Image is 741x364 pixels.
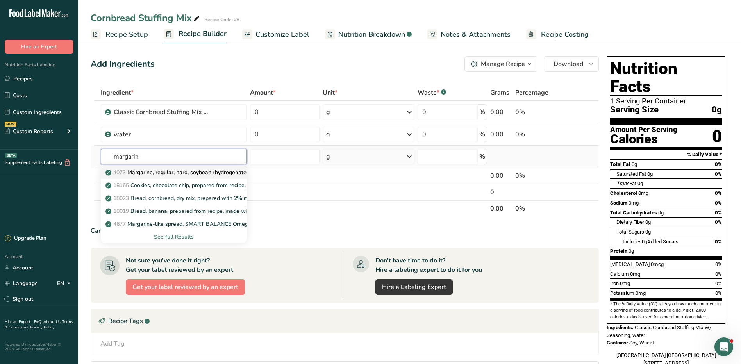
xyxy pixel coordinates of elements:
[715,290,722,296] span: 0%
[326,107,330,117] div: g
[490,187,512,197] div: 0
[712,126,722,147] div: 0
[441,29,511,40] span: Notes & Attachments
[101,218,247,230] a: 4677Margarine-like spread, SMART BALANCE Omega Plus Spread (with plant sterols & [MEDICAL_DATA])
[610,134,677,145] div: Calories
[114,107,211,117] div: Classic Cornbread Stuffing Mix W/ Seasoning
[616,180,636,186] span: Fat
[113,169,126,176] span: 4073
[325,26,412,43] a: Nutrition Breakdown
[5,122,16,127] div: NEW
[610,248,627,254] span: Protein
[715,271,722,277] span: 0%
[113,207,129,215] span: 18019
[101,192,247,205] a: 18023Bread, cornbread, dry mix, prepared with 2% milk, 80% margarine, and eggs
[616,180,629,186] i: Trans
[481,59,525,69] div: Manage Recipe
[515,107,562,117] div: 0%
[610,261,650,267] span: [MEDICAL_DATA]
[101,205,247,218] a: 18019Bread, banana, prepared from recipe, made with margarine
[113,182,129,189] span: 18165
[714,337,733,356] iframe: Intercom live chat
[5,319,32,325] a: Hire an Expert .
[5,235,46,243] div: Upgrade Plan
[637,180,643,186] span: 0g
[629,248,634,254] span: 0g
[113,194,129,202] span: 18023
[107,233,241,241] div: See full Results
[645,219,651,225] span: 0g
[375,279,453,295] a: Hire a Labeling Expert
[610,126,677,134] div: Amount Per Serving
[642,239,647,244] span: 0g
[610,200,627,206] span: Sodium
[101,88,134,97] span: Ingredient
[610,271,629,277] span: Calcium
[418,88,446,97] div: Waste
[323,88,337,97] span: Unit
[5,277,38,290] a: Language
[610,60,722,96] h1: Nutrition Facts
[126,279,245,295] button: Get your label reviewed by an expert
[427,26,511,43] a: Notes & Attachments
[105,29,148,40] span: Recipe Setup
[375,256,482,275] div: Don't have time to do it? Hire a labeling expert to do it for you
[91,309,598,333] div: Recipe Tags
[715,219,722,225] span: 0%
[326,130,330,139] div: g
[490,88,509,97] span: Grams
[610,210,657,216] span: Total Carbohydrates
[99,200,489,216] th: Net Totals
[5,40,73,54] button: Hire an Expert
[91,26,148,43] a: Recipe Setup
[715,239,722,244] span: 0%
[658,210,664,216] span: 0g
[715,210,722,216] span: 0%
[5,127,53,136] div: Custom Reports
[712,105,722,115] span: 0g
[179,29,227,39] span: Recipe Builder
[515,88,548,97] span: Percentage
[107,220,386,228] p: Margarine-like spread, SMART BALANCE Omega Plus Spread (with plant sterols & [MEDICAL_DATA])
[514,200,563,216] th: 0%
[610,301,722,320] section: * The % Daily Value (DV) tells you how much a nutrient in a serving of food contributes to a dail...
[616,219,644,225] span: Dietary Fiber
[715,171,722,177] span: 0%
[544,56,599,72] button: Download
[610,97,722,105] div: 1 Serving Per Container
[204,16,239,23] div: Recipe Code: 28
[607,325,634,330] span: Ingredients:
[715,190,722,196] span: 0%
[5,342,73,352] div: Powered By FoodLabelMaker © 2025 All Rights Reserved
[57,279,73,288] div: EN
[101,230,247,243] div: See full Results
[113,220,126,228] span: 4677
[464,56,537,72] button: Manage Recipe
[490,130,512,139] div: 0.00
[132,282,238,292] span: Get your label reviewed by an expert
[5,319,73,330] a: Terms & Conditions .
[107,181,301,189] p: Cookies, chocolate chip, prepared from recipe, made with margarine
[610,161,630,167] span: Total Fat
[326,152,330,161] div: g
[638,190,648,196] span: 0mg
[629,340,654,346] span: Soy, Wheat
[91,226,599,236] div: Can't find your ingredient?
[107,207,279,215] p: Bread, banana, prepared from recipe, made with margarine
[554,59,583,69] span: Download
[515,130,562,139] div: 0%
[489,200,514,216] th: 0.00
[91,58,155,71] div: Add Ingredients
[107,168,252,177] p: Margarine, regular, hard, soybean (hydrogenated)
[490,171,512,180] div: 0.00
[610,290,634,296] span: Potassium
[250,88,276,97] span: Amount
[616,171,646,177] span: Saturated Fat
[607,325,711,338] span: Classic Cornbread Stuffing Mix W/ Seasoning, water
[126,256,233,275] div: Not sure you've done it right? Get your label reviewed by an expert
[101,166,247,179] a: 4073Margarine, regular, hard, soybean (hydrogenated)
[620,280,630,286] span: 0mg
[715,161,722,167] span: 0%
[100,339,125,348] div: Add Tag
[610,190,637,196] span: Cholesterol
